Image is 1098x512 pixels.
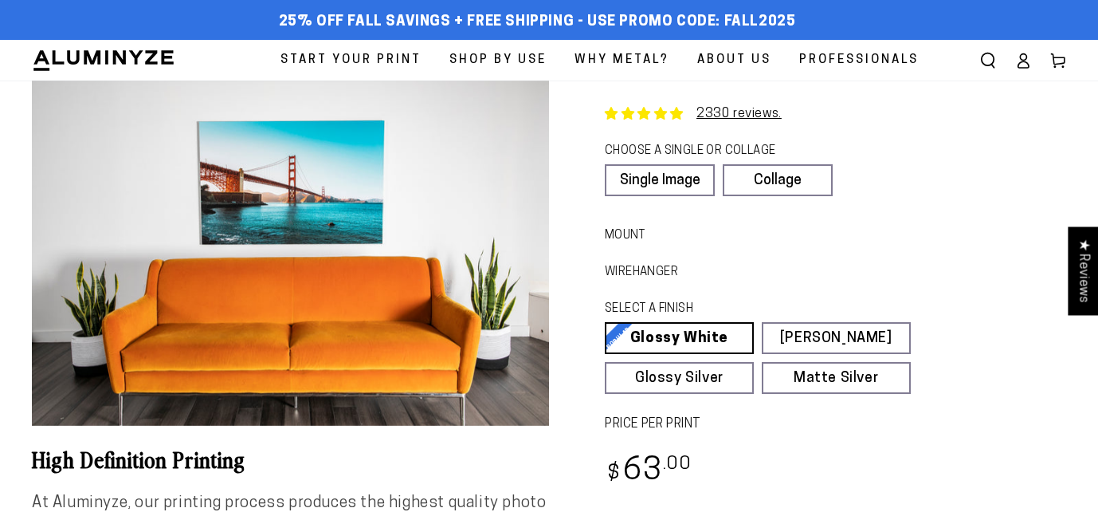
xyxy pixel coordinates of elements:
a: Shop By Use [437,40,559,81]
legend: Mount [605,227,629,245]
span: About Us [697,49,771,71]
a: Matte Silver [762,362,911,394]
legend: SELECT A FINISH [605,301,876,318]
sup: .00 [663,455,692,474]
media-gallery: Gallery Viewer [32,81,549,426]
a: Collage [723,164,833,196]
span: Why Metal? [574,49,669,71]
a: Glossy White [605,322,754,354]
legend: CHOOSE A SINGLE OR COLLAGE [605,143,818,160]
a: Start Your Print [269,40,433,81]
a: Why Metal? [563,40,681,81]
a: Single Image [605,164,715,196]
span: 25% off FALL Savings + Free Shipping - Use Promo Code: FALL2025 [279,14,796,31]
div: Click to open Judge.me floating reviews tab [1068,226,1098,315]
bdi: 63 [605,456,692,487]
span: Professionals [799,49,919,71]
b: High Definition Printing [32,443,245,474]
a: [PERSON_NAME] [762,322,911,354]
a: 2330 reviews. [696,108,782,120]
a: About Us [685,40,783,81]
a: Professionals [787,40,931,81]
a: Glossy Silver [605,362,754,394]
span: Shop By Use [449,49,547,71]
img: Aluminyze [32,49,175,73]
summary: Search our site [971,43,1006,78]
legend: WireHanger [605,264,649,282]
span: $ [607,463,621,485]
label: PRICE PER PRINT [605,416,1066,434]
span: Start Your Print [280,49,422,71]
